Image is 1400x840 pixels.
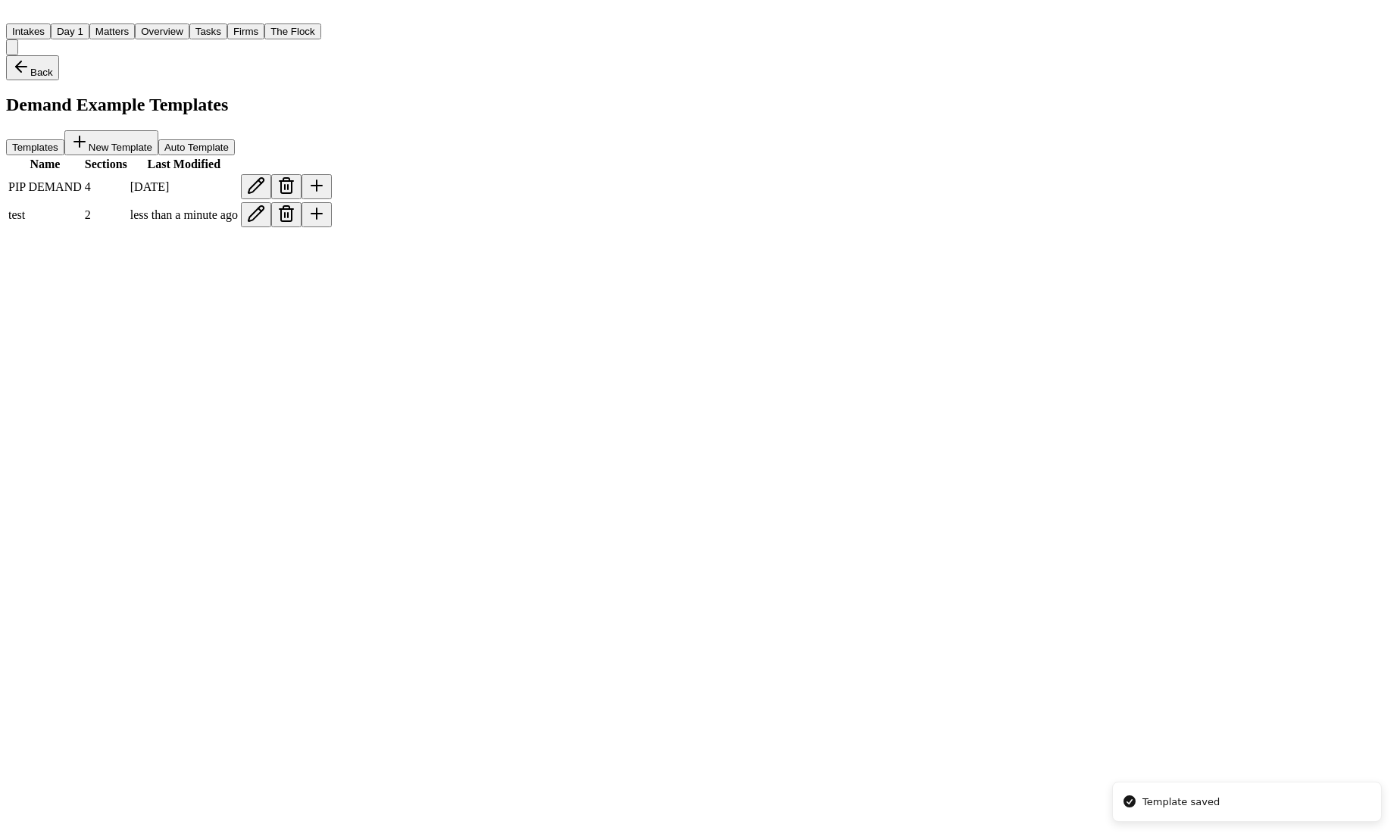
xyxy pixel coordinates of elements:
[130,201,239,228] td: less than a minute ago
[84,201,128,228] td: 2
[89,24,135,37] a: Matters
[264,24,321,37] a: The Flock
[271,174,302,199] button: Delete
[135,23,189,39] button: Overview
[135,24,189,37] a: Overview
[271,202,302,227] button: Delete
[8,157,83,172] th: Name
[6,55,59,80] button: Back
[89,23,135,39] button: Matters
[6,23,51,39] button: Intakes
[189,23,227,39] button: Tasks
[158,139,235,155] button: Auto Template
[189,24,227,37] a: Tasks
[84,173,128,200] td: 4
[6,24,51,37] a: Intakes
[8,201,83,228] td: test
[227,23,264,39] button: Firms
[241,174,271,199] button: Edit
[1142,795,1220,810] div: Template saved
[130,157,239,172] th: Last Modified
[6,10,24,23] a: Home
[8,173,83,200] td: PIP DEMAND
[51,23,89,39] button: Day 1
[6,6,24,20] img: Finch Logo
[241,202,271,227] button: Edit
[302,202,332,227] button: Duplicate
[227,24,264,37] a: Firms
[130,173,239,200] td: [DATE]
[64,130,158,155] button: New Template
[6,95,334,115] h2: Demand Example Templates
[240,157,333,172] th: actions
[6,139,64,155] button: Templates
[264,23,321,39] button: The Flock
[51,24,89,37] a: Day 1
[84,157,128,172] th: Sections
[302,174,332,199] button: Duplicate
